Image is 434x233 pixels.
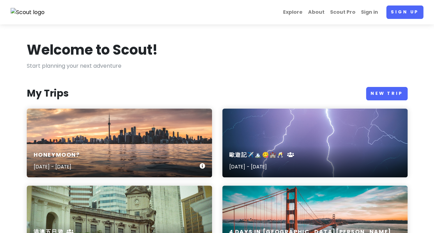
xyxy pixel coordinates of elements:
[229,152,294,159] h6: 歐遊記✈️🏔️😋🏰🥂
[366,87,408,100] a: New Trip
[280,5,305,19] a: Explore
[229,163,294,170] p: [DATE] - [DATE]
[27,109,212,177] a: body of water under white cloudy skyHoneymoon?[DATE] - [DATE]
[34,163,80,170] p: [DATE] - [DATE]
[34,152,80,159] h6: Honeymoon?
[358,5,381,19] a: Sign in
[327,5,358,19] a: Scout Pro
[27,87,69,100] h3: My Trips
[27,62,408,70] p: Start planning your next adventure
[305,5,327,19] a: About
[11,8,45,17] img: Scout logo
[386,5,423,19] a: Sign up
[27,41,158,59] h1: Welcome to Scout!
[222,109,408,177] a: a couple of lightning strikes over the ocean歐遊記✈️🏔️😋🏰🥂[DATE] - [DATE]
